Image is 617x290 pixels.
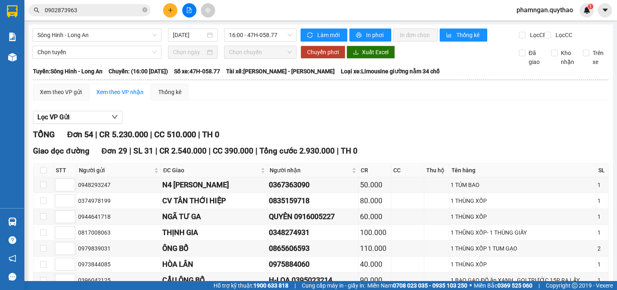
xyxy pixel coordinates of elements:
[527,31,548,40] span: Lọc CR
[446,32,453,39] span: bar-chart
[269,211,357,222] div: QUYÊN 0916005227
[163,166,259,175] span: ĐC Giao
[362,48,388,57] span: Xuất Excel
[393,282,467,289] strong: 0708 023 035 - 0935 103 250
[99,130,148,139] span: CR 5.230.000
[360,243,390,254] div: 110.000
[360,211,390,222] div: 60.000
[9,236,16,244] span: question-circle
[337,146,339,156] span: |
[40,88,82,97] div: Xem theo VP gửi
[162,179,266,191] div: N4 [PERSON_NAME]
[302,281,365,290] span: Cung cấp máy in - giấy in:
[451,276,595,285] div: 1 BAO GẠO ĐỒ ăn XANH , GỌI TRƯỚC 15P RA LẤY
[360,259,390,270] div: 40.000
[133,146,153,156] span: SL 31
[367,281,467,290] span: Miền Nam
[33,111,122,124] button: Lọc VP Gửi
[45,6,141,15] input: Tìm tên, số ĐT hoặc mã đơn
[597,260,607,269] div: 1
[182,3,196,18] button: file-add
[451,260,595,269] div: 1 THÙNG XỐP
[356,32,363,39] span: printer
[37,112,70,122] span: Lọc VP Gửi
[451,180,595,189] div: 1 TÚM BAO
[269,179,357,191] div: 0367363090
[33,146,89,156] span: Giao dọc đường
[317,31,341,40] span: Làm mới
[552,31,573,40] span: Lọc CC
[497,282,532,289] strong: 0369 525 060
[596,164,608,177] th: SL
[301,46,345,59] button: Chuyển phơi
[173,48,206,57] input: Chọn ngày
[34,7,39,13] span: search
[142,7,147,12] span: close-circle
[269,227,357,238] div: 0348274931
[8,33,17,41] img: solution-icon
[162,259,266,270] div: HÒA LÂN
[198,130,200,139] span: |
[269,195,357,207] div: 0835159718
[78,276,159,285] div: 0396042125
[205,7,211,13] span: aim
[255,146,257,156] span: |
[162,275,266,286] div: CẦU ÔNG BỐ
[253,282,288,289] strong: 1900 633 818
[214,281,288,290] span: Hỗ trợ kỹ thuật:
[162,211,266,222] div: NGÃ TƯ GA
[158,88,181,97] div: Thống kê
[229,46,292,58] span: Chọn chuyến
[269,259,357,270] div: 0975884060
[102,146,128,156] span: Đơn 29
[360,195,390,207] div: 80.000
[109,67,168,76] span: Chuyến: (16:00 [DATE])
[597,196,607,205] div: 1
[186,7,192,13] span: file-add
[226,67,335,76] span: Tài xế: [PERSON_NAME] - [PERSON_NAME]
[142,7,147,14] span: close-circle
[451,196,595,205] div: 1 THÙNG XỐP
[341,146,358,156] span: TH 0
[353,49,359,56] span: download
[456,31,481,40] span: Thống kê
[451,244,595,253] div: 1 THÙNG XỐP 1 TUM GẠO
[440,29,487,42] button: bar-chartThống kê
[589,48,609,66] span: Trên xe
[150,130,152,139] span: |
[469,284,472,287] span: ⚪️
[67,130,93,139] span: Đơn 54
[174,67,220,76] span: Số xe: 47H-058.77
[558,48,578,66] span: Kho nhận
[78,212,159,221] div: 0944641718
[301,29,347,42] button: syncLàm mới
[510,5,580,15] span: phamngan.quythao
[360,275,390,286] div: 90.000
[79,166,153,175] span: Người gửi
[96,88,144,97] div: Xem theo VP nhận
[33,68,102,75] b: Tuyến: Sông Hinh - Long An
[54,164,77,177] th: STT
[163,3,177,18] button: plus
[349,29,391,42] button: printerIn phơi
[597,180,607,189] div: 1
[598,3,612,18] button: caret-down
[597,228,607,237] div: 1
[583,7,591,14] img: icon-new-feature
[424,164,449,177] th: Thu hộ
[155,146,157,156] span: |
[8,217,17,226] img: warehouse-icon
[33,130,55,139] span: TỔNG
[7,5,17,18] img: logo-vxr
[391,164,424,177] th: CC
[173,31,206,40] input: 13/09/2025
[168,7,173,13] span: plus
[201,3,215,18] button: aim
[78,180,159,189] div: 0948293247
[366,31,385,40] span: In phơi
[393,29,438,42] button: In đơn chọn
[597,276,607,285] div: 1
[597,244,607,253] div: 2
[111,114,118,120] span: down
[159,146,207,156] span: CR 2.540.000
